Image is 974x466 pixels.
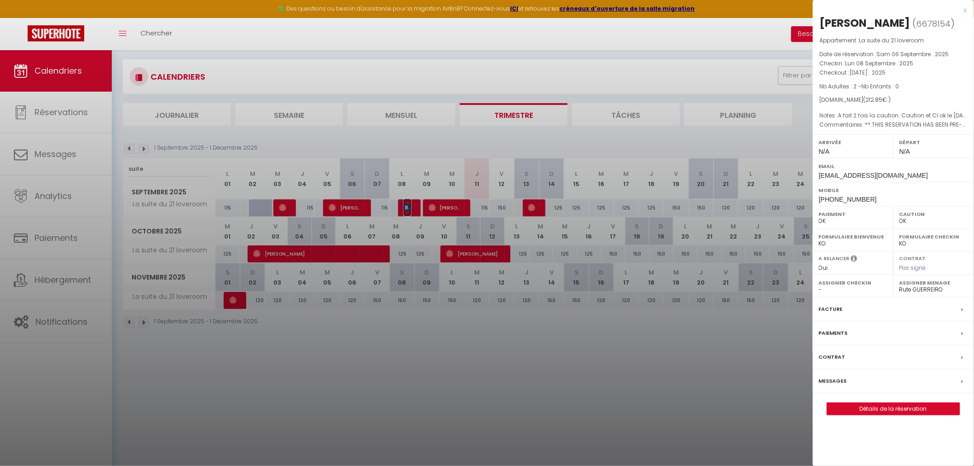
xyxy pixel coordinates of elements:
[820,16,910,30] div: [PERSON_NAME]
[819,138,887,147] label: Arrivée
[916,18,951,29] span: 6678154
[850,69,886,76] span: [DATE] . 2025
[899,232,968,241] label: Formulaire Checkin
[820,96,967,105] div: [DOMAIN_NAME]
[819,352,846,362] label: Contrat
[820,59,967,68] p: Checkin :
[866,96,883,104] span: 212.85
[859,36,924,44] span: La suite du 21 loveroom
[819,162,968,171] label: Email
[877,50,949,58] span: Sam 06 Septembre . 2025
[819,232,887,241] label: Formulaire Bienvenue
[838,111,972,119] span: A fait 2 fois la caution. Caution et CI ok le [DATE]
[899,210,968,219] label: Caution
[7,4,35,31] button: Ouvrir le widget de chat LiveChat
[899,138,968,147] label: Départ
[819,148,829,155] span: N/A
[899,264,926,272] span: Pas signé
[819,255,850,262] label: A relancer
[820,82,899,90] span: Nb Adultes : 2 -
[864,96,891,104] span: ( € )
[899,255,926,261] label: Contrat
[827,403,960,415] a: Détails de la réservation
[846,59,914,67] span: Lun 08 Septembre . 2025
[813,5,967,16] div: x
[820,120,967,129] p: Commentaires :
[819,186,968,195] label: Mobile
[819,376,847,386] label: Messages
[899,278,968,287] label: Assigner Menage
[820,36,967,45] p: Appartement :
[820,111,967,120] p: Notes :
[820,50,967,59] p: Date de réservation :
[913,17,955,30] span: ( )
[819,278,887,287] label: Assigner Checkin
[819,328,848,338] label: Paiements
[862,82,899,90] span: Nb Enfants : 0
[819,210,887,219] label: Paiement
[899,148,910,155] span: N/A
[819,172,928,179] span: [EMAIL_ADDRESS][DOMAIN_NAME]
[819,196,877,203] span: [PHONE_NUMBER]
[819,304,843,314] label: Facture
[820,68,967,77] p: Checkout :
[827,402,960,415] button: Détails de la réservation
[851,255,858,265] i: Sélectionner OUI si vous souhaiter envoyer les séquences de messages post-checkout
